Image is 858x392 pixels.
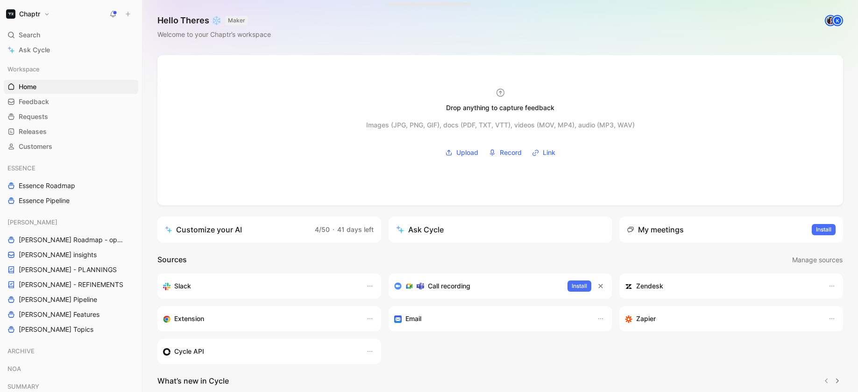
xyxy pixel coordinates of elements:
[389,217,612,243] button: Ask Cycle
[174,280,191,292] h3: Slack
[157,375,229,386] h2: What’s new in Cycle
[4,110,138,124] a: Requests
[4,80,138,94] a: Home
[428,280,470,292] h3: Call recording
[4,179,138,193] a: Essence Roadmap
[4,95,138,109] a: Feedback
[19,196,70,205] span: Essence Pipeline
[4,278,138,292] a: [PERSON_NAME] - REFINEMENTS
[19,97,49,106] span: Feedback
[572,281,587,291] span: Install
[4,43,138,57] a: Ask Cycle
[4,248,138,262] a: [PERSON_NAME] insights
[394,313,588,324] div: Forward emails to your feedback inbox
[396,224,444,235] div: Ask Cycle
[529,146,559,160] button: Link
[163,313,357,324] div: Capture feedback from anywhere on the web
[500,147,522,158] span: Record
[225,16,248,25] button: MAKER
[163,280,357,292] div: Sync your customers, send feedback and get updates in Slack
[456,147,478,158] span: Upload
[792,254,843,266] span: Manage sources
[19,44,50,56] span: Ask Cycle
[19,142,52,151] span: Customers
[4,362,138,376] div: NOA
[446,102,554,113] div: Drop anything to capture feedback
[625,280,819,292] div: Sync customers and create docs
[19,235,127,245] span: [PERSON_NAME] Roadmap - open items
[7,346,35,356] span: ARCHIVE
[405,313,421,324] h3: Email
[442,146,482,160] button: Upload
[4,194,138,208] a: Essence Pipeline
[4,263,138,277] a: [PERSON_NAME] - PLANNINGS
[19,280,123,289] span: [PERSON_NAME] - REFINEMENTS
[174,346,204,357] h3: Cycle API
[792,254,843,266] button: Manage sources
[567,280,591,292] button: Install
[19,181,75,190] span: Essence Roadmap
[19,29,40,41] span: Search
[7,163,35,173] span: ESSENCE
[4,308,138,322] a: [PERSON_NAME] Features
[394,280,560,292] div: Record & transcribe meetings from Zoom, Meet & Teams.
[19,295,97,304] span: [PERSON_NAME] Pipeline
[4,125,138,139] a: Releases
[4,62,138,76] div: Workspace
[826,16,835,25] img: avatar
[812,224,836,235] button: Install
[157,254,187,266] h2: Sources
[4,215,138,229] div: [PERSON_NAME]
[19,265,117,274] span: [PERSON_NAME] - PLANNINGS
[4,344,138,358] div: ARCHIVE
[7,364,21,373] span: NOA
[366,119,635,131] div: Images (JPG, PNG, GIF), docs (PDF, TXT, VTT), videos (MOV, MP4), audio (MP3, WAV)
[4,215,138,336] div: [PERSON_NAME][PERSON_NAME] Roadmap - open items[PERSON_NAME] insights[PERSON_NAME] - PLANNINGS[PE...
[19,310,99,319] span: [PERSON_NAME] Features
[627,224,684,235] div: My meetings
[4,28,138,42] div: Search
[19,10,40,18] h1: Chaptr
[19,112,48,121] span: Requests
[174,313,204,324] h3: Extension
[4,161,138,175] div: ESSENCE
[816,225,831,234] span: Install
[157,15,271,26] h1: Hello Theres ❄️
[636,280,663,292] h3: Zendesk
[636,313,656,324] h3: Zapier
[19,325,93,334] span: [PERSON_NAME] Topics
[165,224,242,235] div: Customize your AI
[4,233,138,247] a: [PERSON_NAME] Roadmap - open items
[19,82,36,91] span: Home
[157,217,381,243] a: Customize your AI4/50·41 days left
[4,7,52,21] button: ChaptrChaptr
[337,225,374,233] span: 41 days left
[163,346,357,357] div: Sync customers & send feedback from custom sources. Get inspired by our favorite use case
[543,147,555,158] span: Link
[4,293,138,307] a: [PERSON_NAME] Pipeline
[7,64,40,74] span: Workspace
[19,127,47,136] span: Releases
[7,382,39,391] span: SUMMARY
[157,29,271,40] div: Welcome to your Chaptr’s workspace
[7,217,57,227] span: [PERSON_NAME]
[625,313,819,324] div: Capture feedback from thousands of sources with Zapier (survey results, recordings, sheets, etc).
[4,344,138,361] div: ARCHIVE
[4,140,138,154] a: Customers
[315,225,330,233] span: 4/50
[4,161,138,208] div: ESSENCEEssence RoadmapEssence Pipeline
[6,9,15,19] img: Chaptr
[333,225,334,233] span: ·
[485,146,525,160] button: Record
[4,362,138,378] div: NOA
[833,16,842,25] div: K
[19,250,97,259] span: [PERSON_NAME] insights
[4,322,138,336] a: [PERSON_NAME] Topics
